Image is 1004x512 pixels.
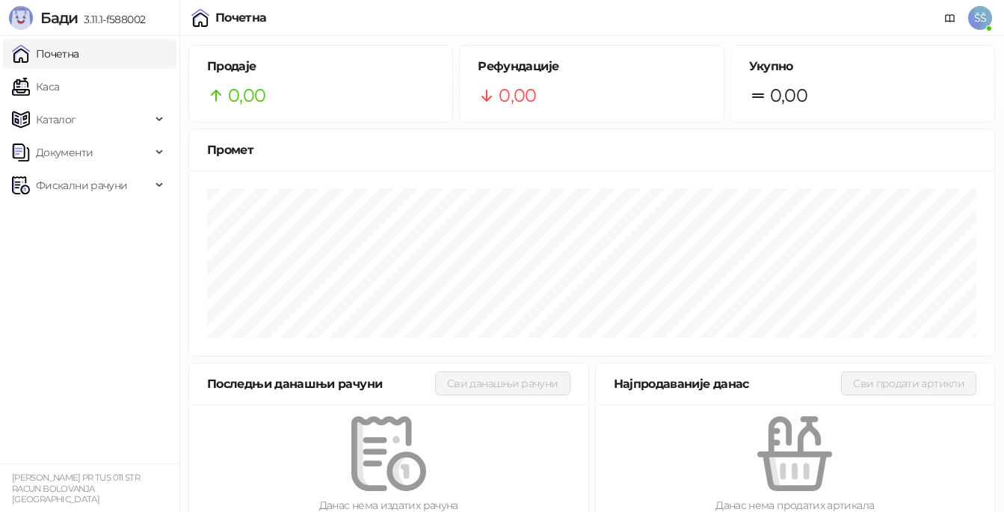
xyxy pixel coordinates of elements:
[478,58,705,75] h5: Рефундације
[12,39,79,69] a: Почетна
[36,138,93,167] span: Документи
[228,81,265,110] span: 0,00
[40,9,78,27] span: Бади
[9,6,33,30] img: Logo
[36,170,127,200] span: Фискални рачуни
[499,81,536,110] span: 0,00
[749,58,976,75] h5: Укупно
[78,13,145,26] span: 3.11.1-f588002
[938,6,962,30] a: Документација
[12,472,140,505] small: [PERSON_NAME] PR TUS 011 STR RACUN BOLOVANJA [GEOGRAPHIC_DATA]
[207,141,976,159] div: Промет
[968,6,992,30] span: ŠŠ
[614,374,842,393] div: Најпродаваније данас
[207,374,435,393] div: Последњи данашњи рачуни
[435,371,570,395] button: Сви данашњи рачуни
[36,105,76,135] span: Каталог
[12,72,59,102] a: Каса
[841,371,976,395] button: Сви продати артикли
[770,81,807,110] span: 0,00
[207,58,434,75] h5: Продаје
[215,12,267,24] div: Почетна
